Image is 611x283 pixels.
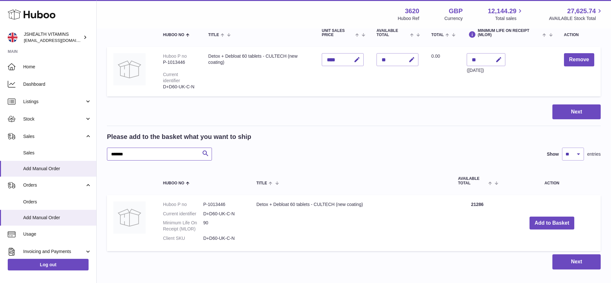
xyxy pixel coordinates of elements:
[322,29,354,37] span: Unit Sales Price
[163,33,184,37] span: Huboo no
[478,29,541,37] span: Minimum Life On Receipt (MLOR)
[549,7,603,22] a: 27,625.74 AVAILABLE Stock Total
[203,201,243,208] dd: P-1013446
[530,217,575,230] button: Add to Basket
[23,116,85,122] span: Stock
[163,84,196,90] div: D+D60-UK-C-N
[163,72,180,83] div: Current identifier
[23,133,85,140] span: Sales
[256,181,267,185] span: Title
[113,53,146,85] img: Detox + Debloat 60 tablets - CULTECH (new coating)
[552,104,601,120] button: Next
[495,15,524,22] span: Total sales
[163,220,203,232] dt: Minimum Life On Receipt (MLOR)
[163,235,203,241] dt: Client SKU
[444,15,463,22] div: Currency
[405,7,419,15] strong: 3620
[503,170,601,191] th: Action
[8,33,17,42] img: internalAdmin-3620@internal.huboo.com
[449,7,463,15] strong: GBP
[567,7,596,15] span: 27,625.74
[23,166,91,172] span: Add Manual Order
[549,15,603,22] span: AVAILABLE Stock Total
[488,7,524,22] a: 12,144.29 Total sales
[203,235,243,241] dd: D+D60-UK-C-N
[398,15,419,22] div: Huboo Ref
[163,54,187,59] div: Huboo P no
[431,54,440,59] span: 0.00
[163,181,184,185] span: Huboo no
[163,211,203,217] dt: Current identifier
[23,199,91,205] span: Orders
[552,254,601,269] button: Next
[452,195,503,251] td: 21286
[23,81,91,87] span: Dashboard
[23,99,85,105] span: Listings
[107,132,251,141] h2: Please add to the basket what you want to ship
[377,29,408,37] span: AVAILABLE Total
[23,64,91,70] span: Home
[564,53,594,66] button: Remove
[113,201,146,234] img: Detox + Debloat 60 tablets - CULTECH (new coating)
[163,201,203,208] dt: Huboo P no
[208,33,219,37] span: Title
[23,150,91,156] span: Sales
[202,47,315,96] td: Detox + Debloat 60 tablets - CULTECH (new coating)
[203,211,243,217] dd: D+D60-UK-C-N
[8,259,89,270] a: Log out
[587,151,601,157] span: entries
[23,182,85,188] span: Orders
[467,67,505,73] div: ([DATE])
[23,249,85,255] span: Invoicing and Payments
[250,195,452,251] td: Detox + Debloat 60 tablets - CULTECH (new coating)
[24,31,82,44] div: JSHEALTH VITAMINS
[488,7,516,15] span: 12,144.29
[203,220,243,232] dd: 90
[547,151,559,157] label: Show
[23,231,91,237] span: Usage
[458,177,487,185] span: AVAILABLE Total
[23,215,91,221] span: Add Manual Order
[163,59,196,65] div: P-1013446
[24,38,95,43] span: [EMAIL_ADDRESS][DOMAIN_NAME]
[564,33,594,37] div: Action
[431,33,444,37] span: Total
